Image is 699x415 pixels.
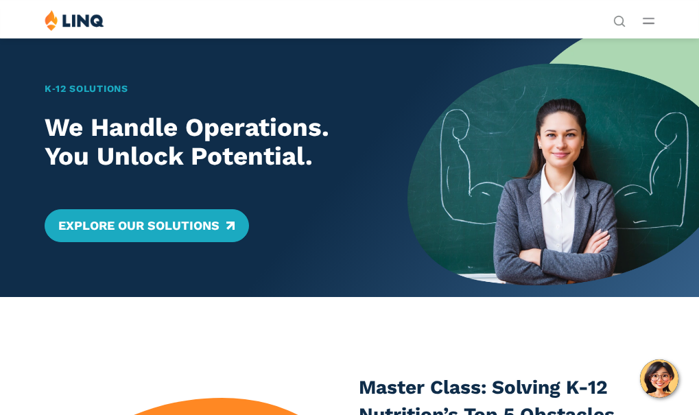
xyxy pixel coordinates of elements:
img: LINQ | K‑12 Software [45,10,104,31]
button: Open Search Bar [613,14,626,26]
button: Open Main Menu [643,13,654,28]
a: Explore Our Solutions [45,209,248,242]
h1: K‑12 Solutions [45,82,379,96]
h2: We Handle Operations. You Unlock Potential. [45,113,379,171]
img: Home Banner [407,38,699,297]
button: Hello, have a question? Let’s chat. [640,359,678,398]
nav: Utility Navigation [613,10,626,26]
